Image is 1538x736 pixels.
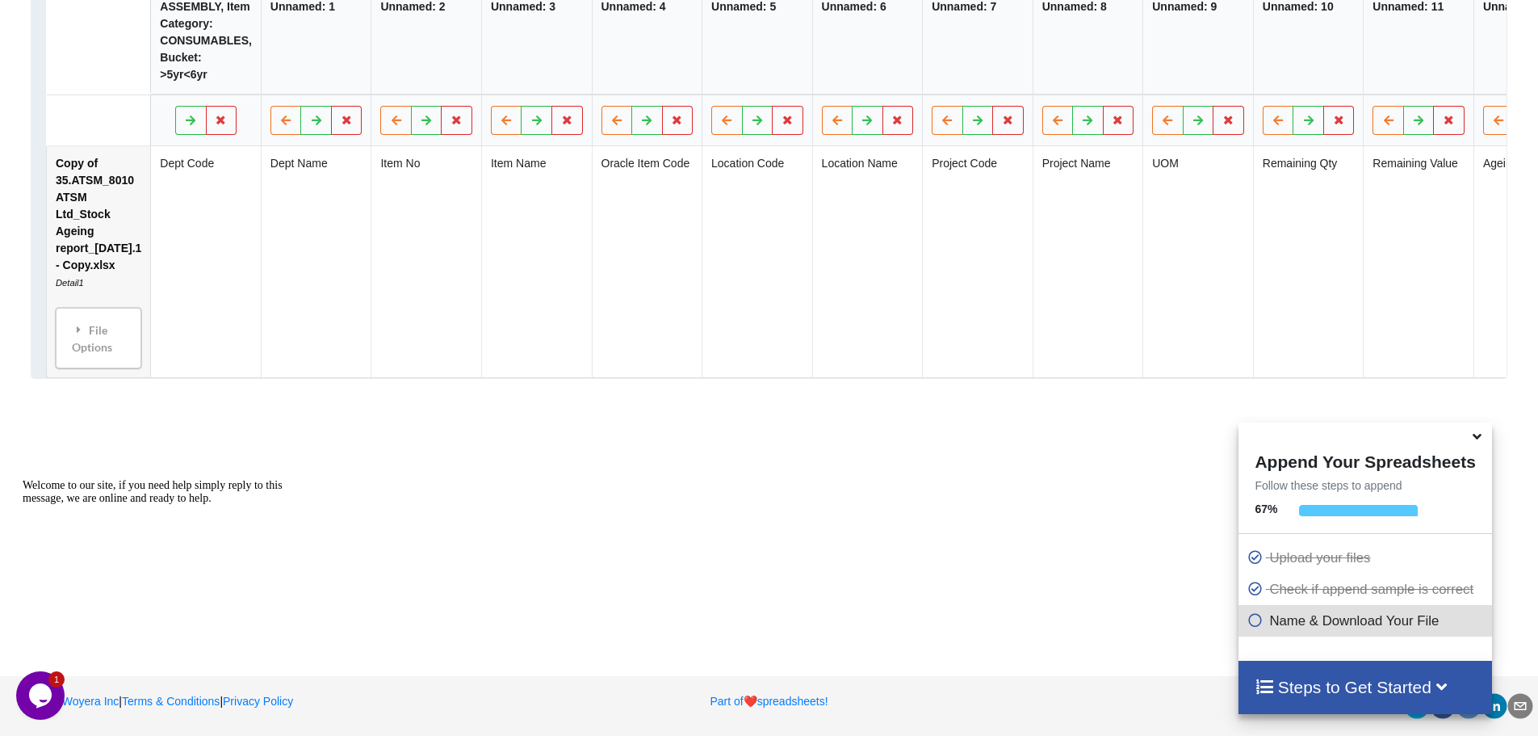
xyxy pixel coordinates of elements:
h4: Steps to Get Started [1255,677,1475,697]
td: Location Name [812,146,923,377]
div: linkedin [1481,693,1507,719]
iframe: chat widget [16,671,68,720]
a: 2025Woyera Inc [18,695,119,708]
span: heart [744,695,757,708]
p: | | [18,693,505,709]
div: File Options [61,313,136,364]
iframe: chat widget [16,473,307,663]
div: reddit [1456,693,1481,719]
td: Project Code [923,146,1033,377]
td: Project Name [1033,146,1143,377]
i: Detail1 [56,278,84,288]
h4: Append Your Spreadsheets [1238,448,1491,472]
td: Remaining Value [1364,146,1474,377]
p: Name & Download Your File [1247,611,1487,631]
p: Upload your files [1247,548,1487,568]
td: UOM [1143,146,1254,377]
td: Remaining Qty [1253,146,1364,377]
td: Dept Name [261,146,371,377]
b: 67 % [1255,503,1277,515]
td: Dept Code [151,146,262,377]
td: Oracle Item Code [592,146,702,377]
div: twitter [1404,693,1430,719]
div: Welcome to our site, if you need help simply reply to this message, we are online and ready to help. [6,6,297,32]
td: Item No [371,146,482,377]
a: Terms & Conditions [122,695,220,708]
p: Check if append sample is correct [1247,579,1487,599]
td: Location Code [702,146,812,377]
span: Welcome to our site, if you need help simply reply to this message, we are online and ready to help. [6,6,266,32]
p: Follow these steps to append [1238,477,1491,494]
div: facebook [1430,693,1456,719]
a: Part ofheartspreadsheets! [710,695,828,708]
td: Item Name [481,146,592,377]
a: Privacy Policy [223,695,293,708]
td: Copy of 35.ATSM_8010 ATSM Ltd_Stock Ageing report_[DATE].1 - Copy.xlsx [47,146,150,377]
